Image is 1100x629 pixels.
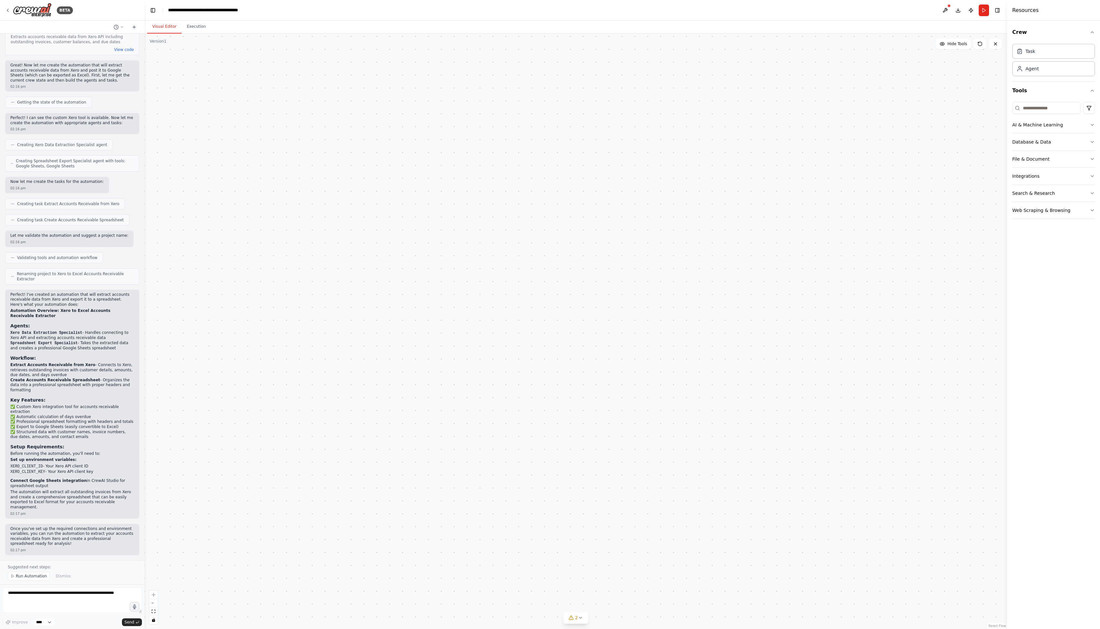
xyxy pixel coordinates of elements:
li: - Organizes the data into a professional spreadsheet with proper headers and formatting [10,378,134,393]
h4: Resources [1012,6,1039,14]
strong: Extract Accounts Receivable from Xero [10,363,95,367]
code: XERO_CLIENT_ID [10,464,43,469]
span: Run Automation [16,574,47,579]
div: 02:16 pm [10,84,134,89]
button: Dismiss [53,572,74,581]
button: Search & Research [1012,185,1095,202]
div: 02:16 pm [10,186,104,191]
div: 02:16 pm [10,127,134,132]
button: zoom out [149,599,158,607]
strong: Set up environment variables: [10,457,76,462]
button: Integrations [1012,168,1095,185]
li: ✅ Automatic calculation of days overdue [10,414,134,420]
strong: Agents: [10,323,30,328]
span: Validating tools and automation workflow [17,255,97,260]
div: Crew [1012,41,1095,81]
strong: Key Features: [10,397,45,403]
li: - Connects to Xero, retrieves outstanding invoices with customer details, amounts, due dates, and... [10,363,134,378]
button: File & Document [1012,151,1095,167]
button: toggle interactivity [149,616,158,624]
div: Tools [1012,100,1095,224]
span: Creating task Create Accounts Receivable Spreadsheet [17,217,124,223]
button: Improve [3,618,31,626]
span: Renaming project to Xero to Excel Accounts Receivable Extractor [17,271,134,282]
span: Creating Spreadsheet Export Specialist agent with tools: Google Sheets, Google Sheets [16,158,134,169]
button: Hide left sidebar [148,6,157,15]
strong: Automation Overview: Xero to Excel Accounts Receivable Extractor [10,308,110,318]
div: Extracts accounts receivable data from Xero API including outstanding invoices, customer balances... [11,34,134,45]
strong: Workflow: [10,355,36,361]
nav: breadcrumb [168,7,241,14]
p: Perfect! I've created an automation that will extract accounts receivable data from Xero and expo... [10,292,134,307]
button: View code [114,47,134,52]
button: 2 [564,612,588,624]
li: ✅ Custom Xero integration tool for accounts receivable extraction [10,404,134,414]
div: 02:16 pm [10,240,128,245]
div: Version 1 [150,39,166,44]
span: 2 [575,614,578,621]
p: Suggested next steps: [8,564,137,570]
button: Click to speak your automation idea [130,602,139,612]
strong: Setup Requirements: [10,444,64,449]
img: Logo [13,3,52,17]
strong: Create Accounts Receivable Spreadsheet [10,378,100,382]
button: Visual Editor [147,20,182,34]
code: Xero Data Extraction Specialist [10,331,82,335]
span: Hide Tools [947,41,967,46]
p: in CrewAI Studio for spreadsheet output [10,478,134,488]
span: Dismiss [56,574,71,579]
div: Task [1025,48,1035,55]
div: BETA [57,6,73,14]
code: XERO_CLIENT_KEY [10,470,45,474]
button: Send [122,618,142,626]
a: React Flow attribution [989,624,1006,628]
button: Hide Tools [936,39,971,49]
p: Perfect! I can see the custom Xero tool is available. Now let me create the automation with appro... [10,115,134,125]
button: Database & Data [1012,134,1095,150]
button: Run Automation [8,572,50,581]
span: Creating Xero Data Extraction Specialist agent [17,142,107,147]
li: ✅ Professional spreadsheet formatting with headers and totals [10,419,134,424]
button: Tools [1012,82,1095,100]
button: Crew [1012,23,1095,41]
p: Once you've set up the required connections and environment variables, you can run the automation... [10,526,134,546]
li: ✅ Structured data with customer names, invoice numbers, due dates, amounts, and contact emails [10,430,134,440]
div: 02:17 pm [10,511,134,516]
strong: Connect Google Sheets integration [10,478,87,483]
span: Improve [12,620,28,625]
p: Great! Now let me create the automation that will extract accounts receivable data from Xero and ... [10,63,134,83]
code: Spreadsheet Export Specialist [10,341,78,345]
li: - Handles connecting to Xero API and extracting accounts receivable data [10,330,134,341]
p: Let me validate the automation and suggest a project name: [10,233,128,238]
button: AI & Machine Learning [1012,116,1095,133]
button: Execution [182,20,211,34]
button: Web Scraping & Browsing [1012,202,1095,219]
button: Switch to previous chat [111,23,126,31]
div: 02:17 pm [10,548,134,553]
button: Hide right sidebar [993,6,1002,15]
div: Agent [1025,65,1039,72]
span: Getting the state of the automation [17,100,86,105]
p: Now let me create the tasks for the automation: [10,179,104,185]
div: React Flow controls [149,591,158,624]
li: - Takes the extracted data and creates a professional Google Sheets spreadsheet [10,341,134,351]
span: Send [125,620,134,625]
li: - Your Xero API client ID [10,464,134,469]
button: fit view [149,607,158,616]
button: Start a new chat [129,23,139,31]
p: Before running the automation, you'll need to: [10,451,134,456]
li: - Your Xero API client key [10,469,134,475]
span: Creating task Extract Accounts Receivable from Xero [17,201,119,206]
p: The automation will extract all outstanding invoices from Xero and create a comprehensive spreads... [10,490,134,510]
li: ✅ Export to Google Sheets (easily convertible to Excel) [10,424,134,430]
